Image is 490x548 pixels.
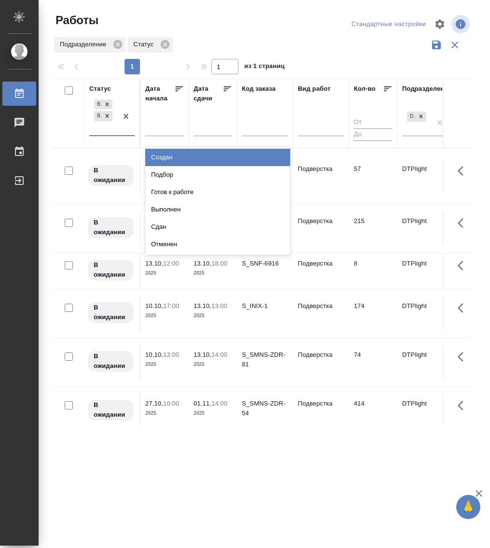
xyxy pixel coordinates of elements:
p: Подверстка [298,164,344,174]
p: Подверстка [298,301,344,311]
p: 13:00 [211,302,227,309]
p: 2025 [145,268,184,278]
button: Сохранить фильтры [427,36,446,54]
p: В ожидании [94,260,128,280]
button: Здесь прячутся важные кнопки [452,159,475,183]
button: Сбросить фильтры [446,36,464,54]
span: Работы [53,13,98,28]
p: 17:00 [163,302,179,309]
td: DTPlight [397,211,453,245]
span: Настроить таблицу [428,13,451,36]
p: 2025 [194,408,232,418]
p: 27.10, [145,400,163,407]
button: Здесь прячутся важные кнопки [452,394,475,417]
button: Здесь прячутся важные кнопки [452,296,475,320]
p: 14:00 [211,351,227,358]
p: 2025 [145,408,184,418]
div: Подбор [145,166,290,183]
p: 2025 [194,268,232,278]
button: 🙏 [456,495,480,519]
div: Подразделение [54,37,126,53]
div: S_SMNS-ZDR-54 [242,399,288,418]
p: Подверстка [298,350,344,360]
p: Статус [133,40,157,49]
div: Кол-во [354,84,376,94]
div: Создан [145,149,290,166]
p: 2025 [194,311,232,321]
p: 13:00 [163,351,179,358]
div: Статус [127,37,173,53]
p: 2025 [145,311,184,321]
td: DTPlight [397,345,453,379]
p: 12:00 [163,260,179,267]
td: DTPlight [397,254,453,288]
span: 🙏 [460,497,476,517]
div: В работе, В ожидании [93,110,113,122]
span: Посмотреть информацию [451,15,472,33]
p: 13.10, [194,260,211,267]
input: От [354,117,392,129]
div: Код заказа [242,84,276,94]
td: 8 [349,254,397,288]
div: Статус [89,84,111,94]
button: Здесь прячутся важные кнопки [452,254,475,277]
p: В ожидании [94,303,128,322]
p: 01.11, [194,400,211,407]
div: Выполнен [145,201,290,218]
div: В ожидании [94,111,102,121]
td: 215 [349,211,397,245]
div: S_SMNS-ZDR-81 [242,350,288,369]
p: Подверстка [298,216,344,226]
div: Исполнитель назначен, приступать к работе пока рано [87,216,135,239]
div: Исполнитель назначен, приступать к работе пока рано [87,399,135,422]
div: Отменен [145,236,290,253]
div: В работе [94,99,102,110]
p: Подразделение [60,40,110,49]
p: Подверстка [298,399,344,408]
p: 2025 [145,360,184,369]
td: 414 [349,394,397,428]
p: 13.10, [194,302,211,309]
p: В ожидании [94,351,128,371]
p: 13.10, [145,260,163,267]
p: В ожидании [94,218,128,237]
div: DTPlight [407,112,416,122]
p: 10:00 [163,400,179,407]
button: Здесь прячутся важные кнопки [452,211,475,235]
div: Вид работ [298,84,331,94]
div: Исполнитель назначен, приступать к работе пока рано [87,259,135,281]
td: 57 [349,159,397,193]
div: Сдан [145,218,290,236]
div: Подразделение [402,84,452,94]
td: DTPlight [397,159,453,193]
button: Здесь прячутся важные кнопки [452,345,475,368]
p: 13.10, [194,351,211,358]
span: из 1 страниц [244,60,285,74]
p: 2025 [194,360,232,369]
p: В ожидании [94,400,128,420]
p: 10.10, [145,351,163,358]
td: 174 [349,296,397,330]
div: S_INIX-1 [242,301,288,311]
td: 74 [349,345,397,379]
div: Дата сдачи [194,84,223,103]
p: 10.10, [145,302,163,309]
p: 18:00 [211,260,227,267]
div: Исполнитель назначен, приступать к работе пока рано [87,301,135,324]
input: До [354,128,392,141]
div: split button [349,17,428,32]
p: 14:00 [211,400,227,407]
div: В работе, В ожидании [93,98,113,111]
div: Готов к работе [145,183,290,201]
p: Подверстка [298,259,344,268]
div: S_SNF-6916 [242,259,288,268]
td: DTPlight [397,296,453,330]
div: Исполнитель назначен, приступать к работе пока рано [87,164,135,187]
p: В ожидании [94,166,128,185]
div: Исполнитель назначен, приступать к работе пока рано [87,350,135,373]
div: Дата начала [145,84,174,103]
td: DTPlight [397,394,453,428]
div: DTPlight [406,111,427,123]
